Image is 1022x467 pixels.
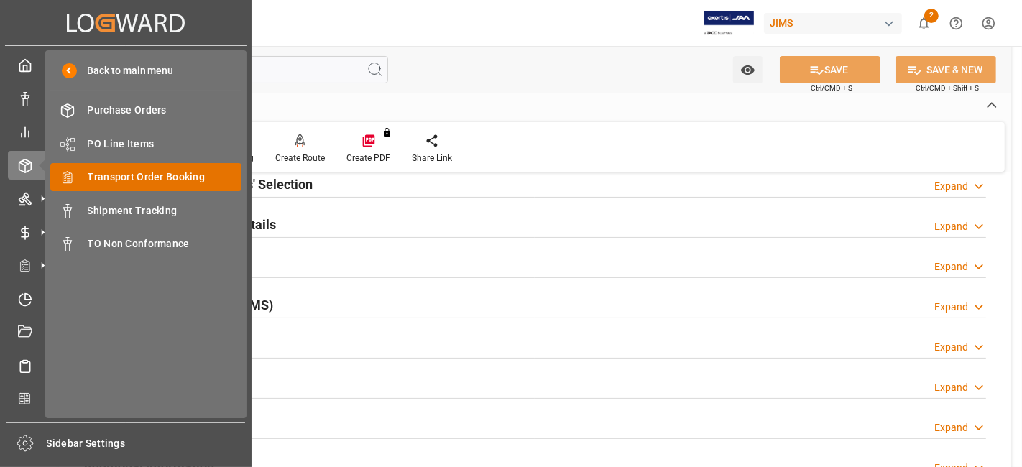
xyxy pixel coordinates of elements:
a: TO Non Conformance [50,230,241,258]
span: Ctrl/CMD + Shift + S [916,83,979,93]
span: Sidebar Settings [47,436,246,451]
span: PO Line Items [88,137,242,152]
button: Help Center [940,7,972,40]
div: Expand [934,340,968,355]
a: Timeslot Management V2 [8,285,244,313]
a: Data Management [8,84,244,112]
img: Exertis%20JAM%20-%20Email%20Logo.jpg_1722504956.jpg [704,11,754,36]
a: PO Line Items [50,129,241,157]
a: Sailing Schedules [8,351,244,379]
button: JIMS [764,9,908,37]
a: Shipment Tracking [50,196,241,224]
a: My Reports [8,118,244,146]
a: Purchase Orders [50,96,241,124]
div: JIMS [764,13,902,34]
span: Shipment Tracking [88,203,242,218]
div: Expand [934,420,968,435]
button: SAVE [780,56,880,83]
span: Ctrl/CMD + S [811,83,852,93]
a: Document Management [8,318,244,346]
span: Back to main menu [77,63,174,78]
a: CO2 Calculator [8,385,244,413]
div: Share Link [412,152,452,165]
div: Expand [934,300,968,315]
div: Expand [934,380,968,395]
div: Expand [934,219,968,234]
button: SAVE & NEW [896,56,996,83]
span: TO Non Conformance [88,236,242,251]
button: open menu [733,56,763,83]
a: Transport Order Booking [50,163,241,191]
button: show 2 new notifications [908,7,940,40]
div: Create Route [275,152,325,165]
span: Purchase Orders [88,103,242,118]
div: Expand [934,179,968,194]
a: My Cockpit [8,51,244,79]
span: 2 [924,9,939,23]
span: Transport Order Booking [88,170,242,185]
div: Expand [934,259,968,274]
